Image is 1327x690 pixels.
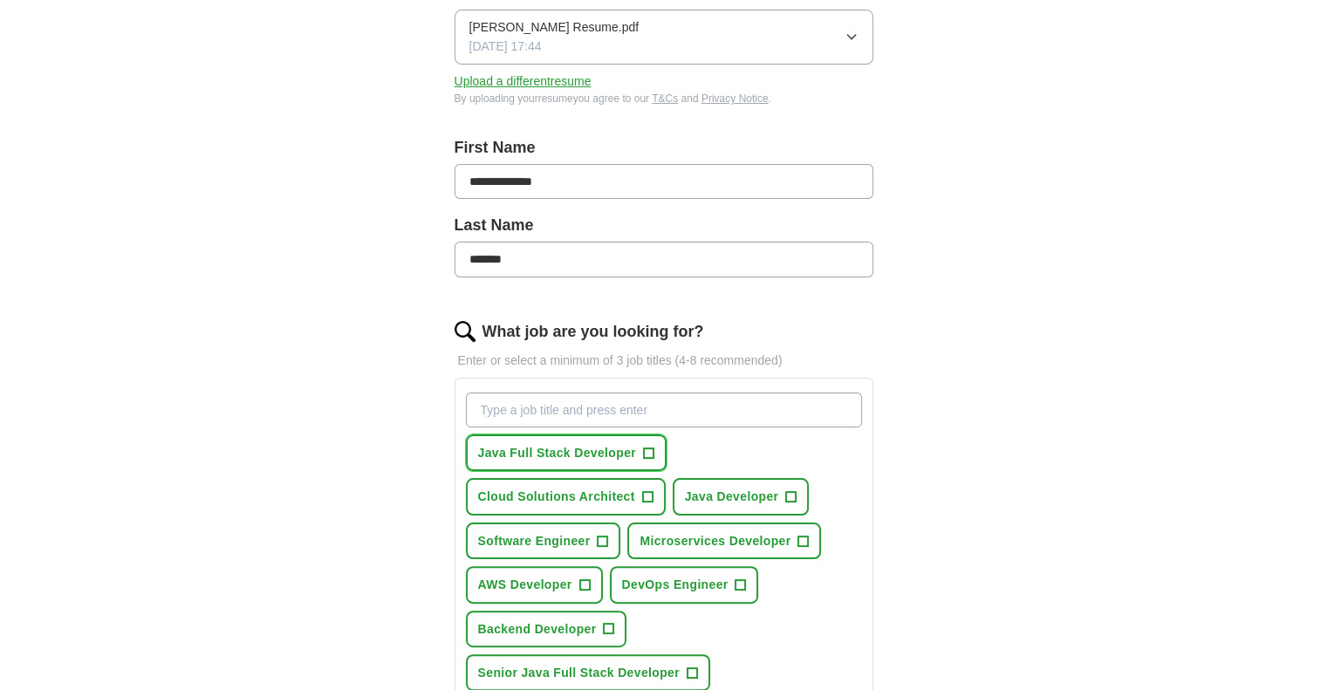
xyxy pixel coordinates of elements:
button: [PERSON_NAME] Resume.pdf[DATE] 17:44 [455,10,873,65]
button: Cloud Solutions Architect [466,478,666,515]
span: [DATE] 17:44 [469,37,542,56]
button: Microservices Developer [627,523,821,559]
button: DevOps Engineer [610,566,759,603]
a: Privacy Notice [701,92,769,105]
button: AWS Developer [466,566,603,603]
span: Senior Java Full Stack Developer [478,663,680,682]
span: Microservices Developer [640,531,790,550]
label: What job are you looking for? [482,319,704,345]
label: Last Name [455,213,873,238]
img: search.png [455,321,475,342]
button: Backend Developer [466,611,627,647]
span: Java Full Stack Developer [478,443,637,462]
div: By uploading your resume you agree to our and . [455,91,873,107]
span: Java Developer [685,487,779,506]
p: Enter or select a minimum of 3 job titles (4-8 recommended) [455,351,873,370]
a: T&Cs [652,92,678,105]
button: Java Developer [673,478,810,515]
span: Software Engineer [478,531,591,550]
span: Backend Developer [478,619,597,639]
button: Upload a differentresume [455,72,592,91]
span: [PERSON_NAME] Resume.pdf [469,17,640,37]
input: Type a job title and press enter [466,393,862,427]
button: Software Engineer [466,523,621,559]
span: AWS Developer [478,575,572,594]
span: DevOps Engineer [622,575,728,594]
button: Java Full Stack Developer [466,434,667,471]
label: First Name [455,135,873,161]
span: Cloud Solutions Architect [478,487,635,506]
